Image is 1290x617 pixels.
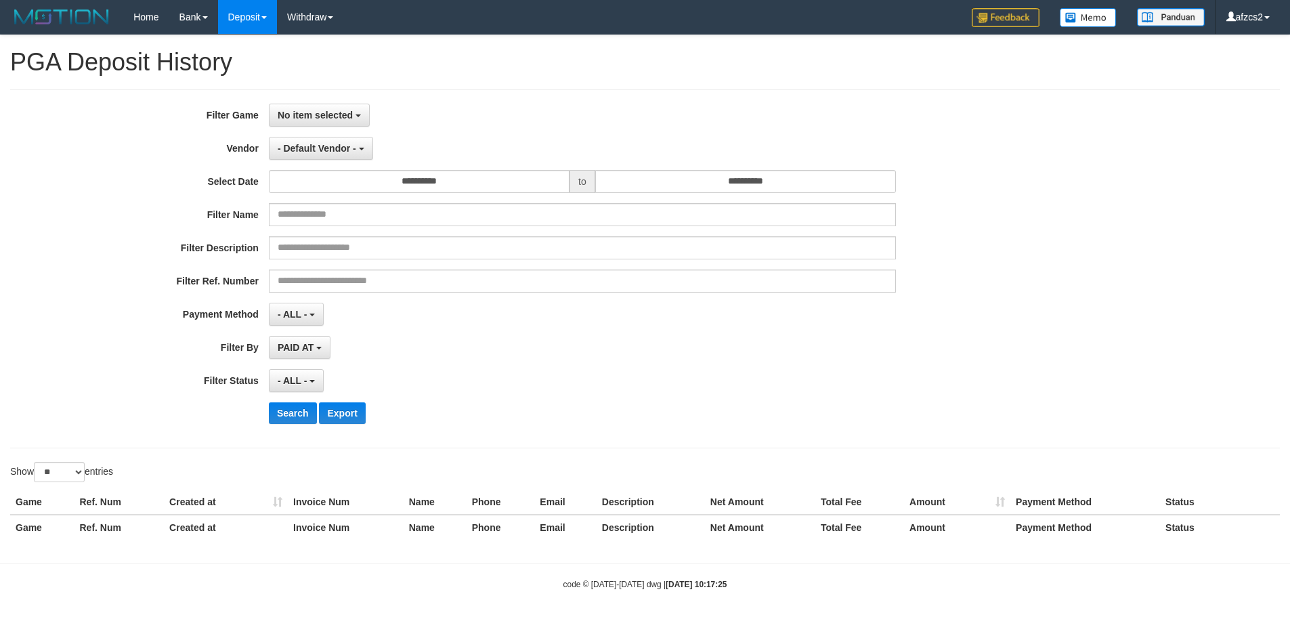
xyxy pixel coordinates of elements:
[278,375,307,386] span: - ALL -
[404,490,467,515] th: Name
[164,490,288,515] th: Created at
[278,110,353,121] span: No item selected
[904,490,1010,515] th: Amount
[904,515,1010,540] th: Amount
[705,490,815,515] th: Net Amount
[278,309,307,320] span: - ALL -
[10,490,74,515] th: Game
[10,7,113,27] img: MOTION_logo.png
[1137,8,1205,26] img: panduan.png
[1160,515,1280,540] th: Status
[534,490,596,515] th: Email
[269,303,324,326] button: - ALL -
[972,8,1039,27] img: Feedback.jpg
[10,462,113,482] label: Show entries
[563,580,727,589] small: code © [DATE]-[DATE] dwg |
[269,369,324,392] button: - ALL -
[597,515,705,540] th: Description
[569,170,595,193] span: to
[10,515,74,540] th: Game
[1060,8,1117,27] img: Button%20Memo.svg
[278,342,314,353] span: PAID AT
[319,402,365,424] button: Export
[1010,490,1160,515] th: Payment Method
[34,462,85,482] select: Showentries
[1160,490,1280,515] th: Status
[164,515,288,540] th: Created at
[269,137,373,160] button: - Default Vendor -
[705,515,815,540] th: Net Amount
[288,490,404,515] th: Invoice Num
[269,402,317,424] button: Search
[1010,515,1160,540] th: Payment Method
[74,515,165,540] th: Ref. Num
[269,104,370,127] button: No item selected
[10,49,1280,76] h1: PGA Deposit History
[269,336,330,359] button: PAID AT
[288,515,404,540] th: Invoice Num
[467,490,535,515] th: Phone
[666,580,727,589] strong: [DATE] 10:17:25
[74,490,165,515] th: Ref. Num
[815,490,904,515] th: Total Fee
[278,143,356,154] span: - Default Vendor -
[404,515,467,540] th: Name
[815,515,904,540] th: Total Fee
[597,490,705,515] th: Description
[467,515,535,540] th: Phone
[534,515,596,540] th: Email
